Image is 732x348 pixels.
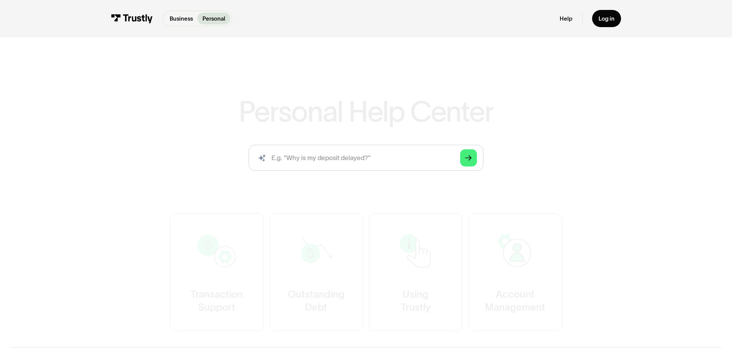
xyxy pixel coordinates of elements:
[485,288,545,314] div: Account Management
[170,15,193,23] p: Business
[469,214,562,331] a: AccountManagement
[270,214,363,331] a: OutstandingDebt
[592,10,621,27] a: Log in
[288,288,345,314] div: Outstanding Debt
[369,214,462,331] a: UsingTrustly
[599,15,615,22] div: Log in
[560,15,572,22] a: Help
[202,15,225,23] p: Personal
[197,13,230,24] a: Personal
[249,145,483,171] input: search
[111,14,153,23] img: Trustly Logo
[170,214,263,331] a: TransactionSupport
[165,13,197,24] a: Business
[401,288,431,314] div: Using Trustly
[239,97,493,126] h1: Personal Help Center
[191,288,243,314] div: Transaction Support
[249,145,483,171] form: Search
